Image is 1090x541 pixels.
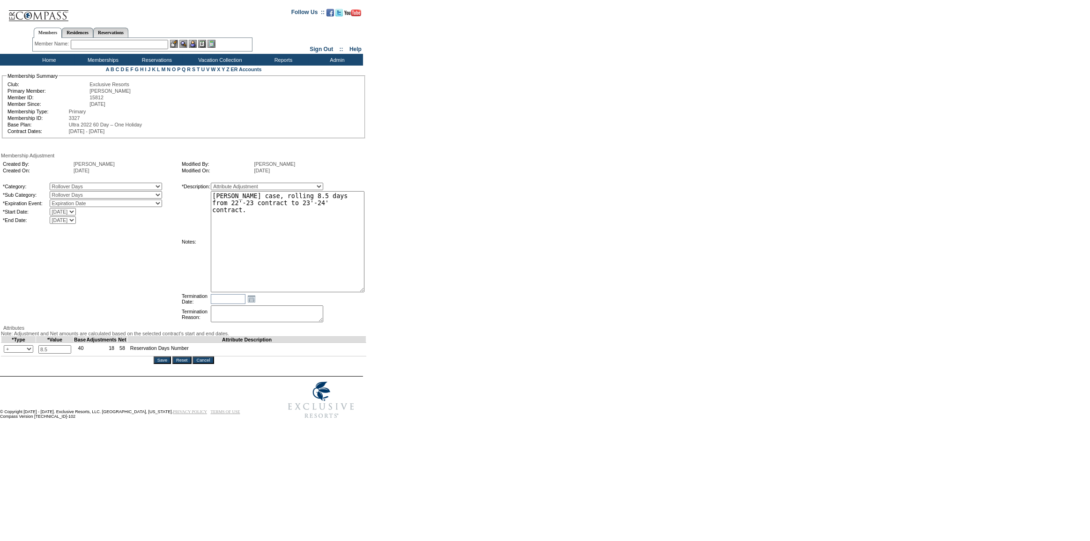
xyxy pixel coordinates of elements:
[3,216,49,224] td: *End Date:
[255,54,309,66] td: Reports
[7,73,59,79] legend: Membership Summary
[231,67,262,72] a: ER Accounts
[127,343,366,356] td: Reservation Days Number
[182,191,210,292] td: Notes:
[7,122,68,127] td: Base Plan:
[246,294,257,304] a: Open the calendar popup.
[182,293,210,304] td: Termination Date:
[140,67,144,72] a: H
[154,356,171,364] input: Save
[3,208,49,215] td: *Start Date:
[217,67,220,72] a: X
[172,67,176,72] a: O
[69,109,86,114] span: Primary
[3,161,73,167] td: Created By:
[127,337,366,343] td: Attribute Description
[8,2,69,22] img: Compass Home
[1,331,366,336] div: Note: Adjustment and Net amounts are calculated based on the selected contract's start and end da...
[89,88,131,94] span: [PERSON_NAME]
[7,95,89,100] td: Member ID:
[291,8,325,19] td: Follow Us ::
[3,200,49,207] td: *Expiration Event:
[93,28,128,37] a: Reservations
[157,67,160,72] a: L
[69,128,105,134] span: [DATE] - [DATE]
[211,67,215,72] a: W
[69,115,80,121] span: 3327
[1,325,366,331] div: Attributes
[226,67,230,72] a: Z
[182,67,185,72] a: Q
[36,337,74,343] td: *Value
[167,67,171,72] a: N
[1,153,366,158] div: Membership Adjustment
[120,67,124,72] a: D
[21,54,75,66] td: Home
[193,356,214,364] input: Cancel
[172,356,191,364] input: Reset
[254,161,296,167] span: [PERSON_NAME]
[182,161,253,167] td: Modified By:
[89,95,104,100] span: 15812
[177,67,180,72] a: P
[117,337,128,343] td: Net
[349,46,362,52] a: Help
[344,12,361,17] a: Subscribe to our YouTube Channel
[254,168,270,173] span: [DATE]
[7,109,68,114] td: Membership Type:
[197,67,200,72] a: T
[170,40,178,48] img: b_edit.gif
[152,67,156,72] a: K
[206,67,209,72] a: V
[7,82,89,87] td: Club:
[335,9,343,16] img: Follow us on Twitter
[116,67,119,72] a: C
[335,12,343,17] a: Follow us on Twitter
[129,54,183,66] td: Reservations
[135,67,139,72] a: G
[310,46,333,52] a: Sign Out
[148,67,151,72] a: J
[69,122,142,127] span: Ultra 2022 60 Day – One Holiday
[182,168,253,173] td: Modified On:
[7,128,68,134] td: Contract Dates:
[3,191,49,199] td: *Sub Category:
[35,40,71,48] div: Member Name:
[182,305,210,323] td: Termination Reason:
[86,343,117,356] td: 18
[62,28,93,37] a: Residences
[74,337,86,343] td: Base
[208,40,215,48] img: b_calculator.gif
[75,54,129,66] td: Memberships
[3,168,73,173] td: Created On:
[279,377,363,423] img: Exclusive Resorts
[89,82,129,87] span: Exclusive Resorts
[1,337,36,343] td: *Type
[89,101,105,107] span: [DATE]
[111,67,114,72] a: B
[130,67,133,72] a: F
[198,40,206,48] img: Reservations
[34,28,62,38] a: Members
[211,191,364,292] textarea: [PERSON_NAME] case, rolling 8.5 days from 22'-23 contract to 23'-24' contract.
[74,168,89,173] span: [DATE]
[189,40,197,48] img: Impersonate
[201,67,205,72] a: U
[74,343,86,356] td: 40
[126,67,129,72] a: E
[173,409,207,414] a: PRIVACY POLICY
[74,161,115,167] span: [PERSON_NAME]
[7,101,89,107] td: Member Since:
[3,183,49,190] td: *Category:
[211,409,240,414] a: TERMS OF USE
[86,337,117,343] td: Adjustments
[309,54,363,66] td: Admin
[344,9,361,16] img: Subscribe to our YouTube Channel
[192,67,195,72] a: S
[7,115,68,121] td: Membership ID:
[187,67,191,72] a: R
[182,183,210,190] td: *Description:
[179,40,187,48] img: View
[106,67,109,72] a: A
[326,9,334,16] img: Become our fan on Facebook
